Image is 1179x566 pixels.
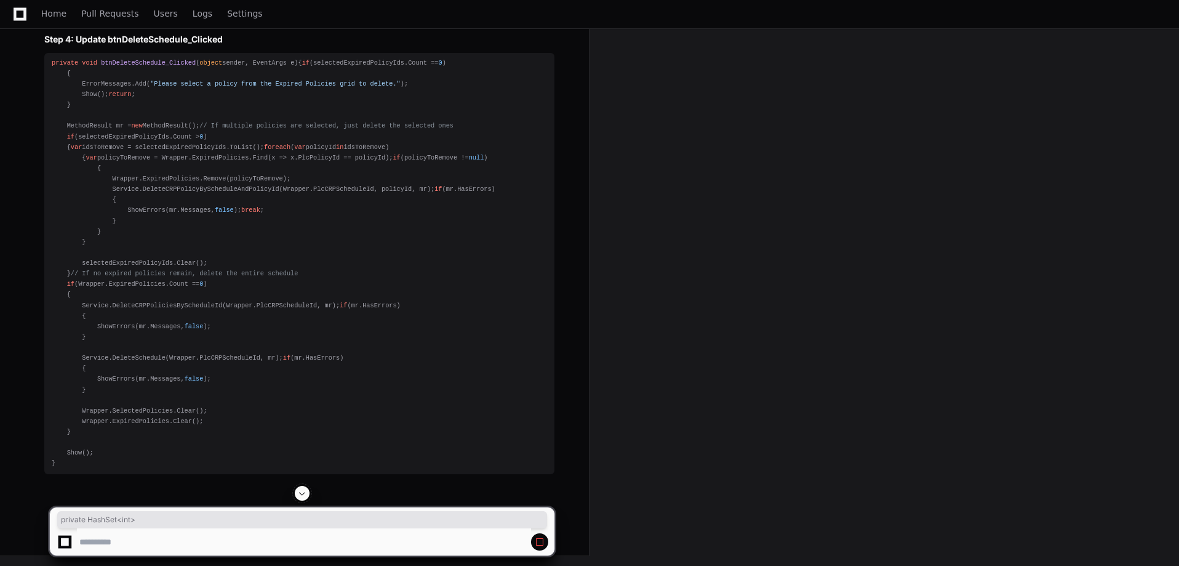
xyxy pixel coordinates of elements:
[101,59,196,67] span: btnDeleteSchedule_Clicked
[81,10,138,17] span: Pull Requests
[41,10,66,17] span: Home
[52,59,78,67] span: private
[199,133,203,140] span: 0
[71,270,298,277] span: // If no expired policies remain, delete the entire schedule
[340,302,347,309] span: if
[199,59,294,67] span: sender, EventArgs e
[52,58,547,469] div: { (selectedExpiredPolicyIds.Count == ) { ErrorMessages.Add( ); Show(); ; } MethodResult mr = Meth...
[438,59,442,67] span: 0
[227,10,262,17] span: Settings
[108,91,131,98] span: return
[469,154,484,161] span: null
[393,154,400,161] span: if
[67,280,74,288] span: if
[185,375,204,382] span: false
[283,354,290,362] span: if
[193,10,212,17] span: Logs
[294,144,305,151] span: var
[336,144,343,151] span: in
[67,133,74,140] span: if
[264,144,290,151] span: foreach
[199,280,203,288] span: 0
[154,10,178,17] span: Users
[199,59,222,67] span: object
[215,206,234,214] span: false
[82,59,97,67] span: void
[61,515,543,525] span: private HashSet<int>
[71,144,82,151] span: var
[150,80,401,87] span: "Please select a policy from the Expired Policies grid to delete."
[302,59,310,67] span: if
[241,206,260,214] span: break
[185,323,204,330] span: false
[52,59,298,67] span: ( )
[131,122,142,129] span: new
[86,154,97,161] span: var
[44,33,554,46] h2: Step 4: Update btnDeleteSchedule_Clicked
[199,122,454,129] span: // If multiple policies are selected, just delete the selected ones
[434,185,442,193] span: if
